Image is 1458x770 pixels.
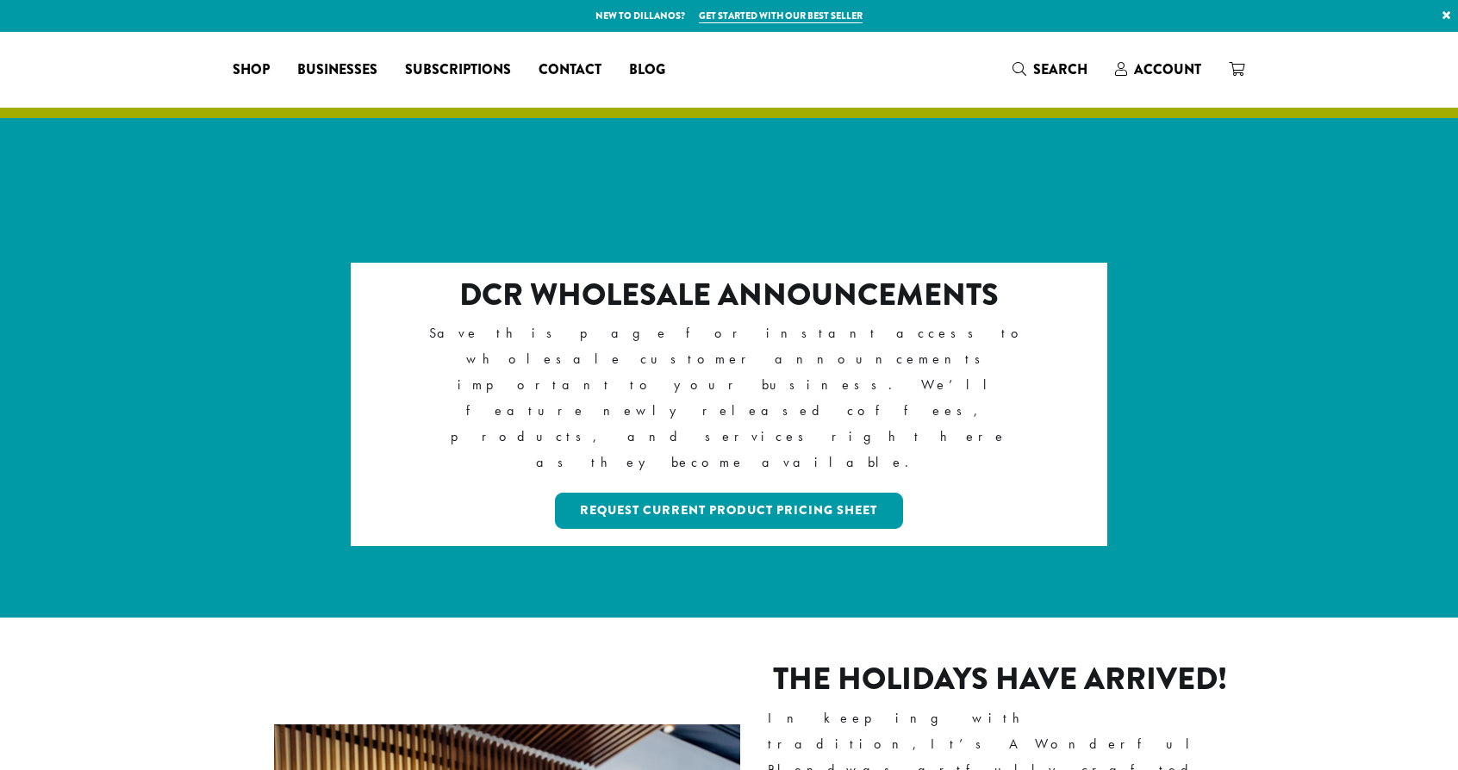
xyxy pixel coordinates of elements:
span: Businesses [297,59,377,81]
a: Request Current Product Pricing Sheet [555,493,904,529]
a: Get started with our best seller [699,9,863,23]
span: Subscriptions [405,59,511,81]
a: Search [999,55,1101,84]
span: Blog [629,59,665,81]
h2: The Holidays Have Arrived! [768,661,1234,698]
span: Contact [539,59,601,81]
p: Save this page for instant access to wholesale customer announcements important to your business.... [426,320,1033,475]
span: Shop [233,59,270,81]
a: Shop [219,56,283,84]
span: Account [1134,59,1201,79]
span: Search [1033,59,1087,79]
h2: DCR Wholesale Announcements [426,276,1033,314]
